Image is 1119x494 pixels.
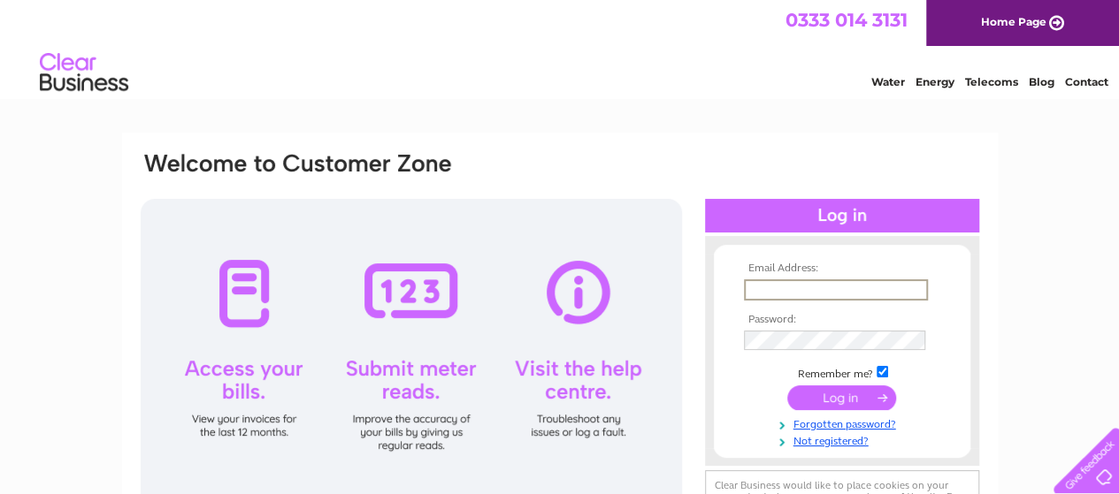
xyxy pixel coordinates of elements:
img: logo.png [39,46,129,100]
td: Remember me? [740,363,945,381]
a: Contact [1065,75,1108,88]
a: Telecoms [965,75,1018,88]
a: Blog [1029,75,1054,88]
th: Email Address: [740,262,945,275]
a: Not registered? [744,431,945,448]
a: Water [871,75,905,88]
input: Submit [787,385,896,410]
a: Energy [916,75,954,88]
a: 0333 014 3131 [786,9,908,31]
th: Password: [740,314,945,326]
a: Forgotten password? [744,414,945,431]
div: Clear Business is a trading name of Verastar Limited (registered in [GEOGRAPHIC_DATA] No. 3667643... [142,10,978,86]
